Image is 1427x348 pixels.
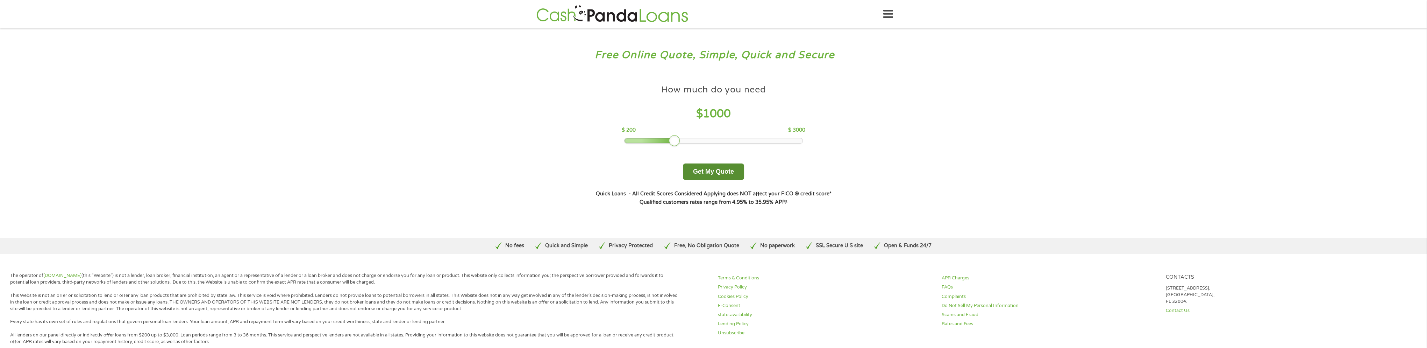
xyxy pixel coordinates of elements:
p: Quick and Simple [545,242,588,250]
p: Free, No Obligation Quote [674,242,739,250]
strong: Quick Loans - All Credit Scores Considered [596,191,702,197]
a: Complaints [942,293,1157,300]
a: Contact Us [1166,307,1381,314]
img: GetLoanNow Logo [534,4,690,24]
a: APR Charges [942,275,1157,281]
a: FAQs [942,284,1157,291]
p: SSL Secure U.S site [816,242,863,250]
h4: $ [622,107,805,121]
a: [DOMAIN_NAME] [43,273,81,278]
p: $ 3000 [788,126,805,134]
p: This Website is not an offer or solicitation to lend or offer any loan products that are prohibit... [10,292,682,312]
a: Lending Policy [718,321,933,327]
a: Do Not Sell My Personal Information [942,302,1157,309]
p: No paperwork [760,242,795,250]
p: All lenders on our panel directly or indirectly offer loans from $200 up to $3,000. Loan periods ... [10,332,682,345]
p: Every state has its own set of rules and regulations that govern personal loan lenders. Your loan... [10,319,682,325]
h3: Free Online Quote, Simple, Quick and Secure [20,49,1407,62]
a: state-availability [718,312,933,318]
p: $ 200 [622,126,636,134]
p: Open & Funds 24/7 [884,242,932,250]
p: The operator of (this “Website”) is not a lender, loan broker, financial institution, an agent or... [10,272,682,286]
strong: Qualified customers rates range from 4.95% to 35.95% APR¹ [640,199,787,205]
p: Privacy Protected [609,242,653,250]
a: E-Consent [718,302,933,309]
p: [STREET_ADDRESS], [GEOGRAPHIC_DATA], FL 32804. [1166,285,1381,305]
strong: Applying does NOT affect your FICO ® credit score* [704,191,832,197]
a: Cookies Policy [718,293,933,300]
button: Get My Quote [683,163,744,180]
h4: Contacts [1166,274,1381,281]
a: Privacy Policy [718,284,933,291]
h4: How much do you need [661,84,766,96]
span: 1000 [703,107,731,120]
a: Rates and Fees [942,321,1157,327]
a: Scams and Fraud [942,312,1157,318]
a: Terms & Conditions [718,275,933,281]
p: No fees [505,242,524,250]
a: Unsubscribe [718,330,933,336]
